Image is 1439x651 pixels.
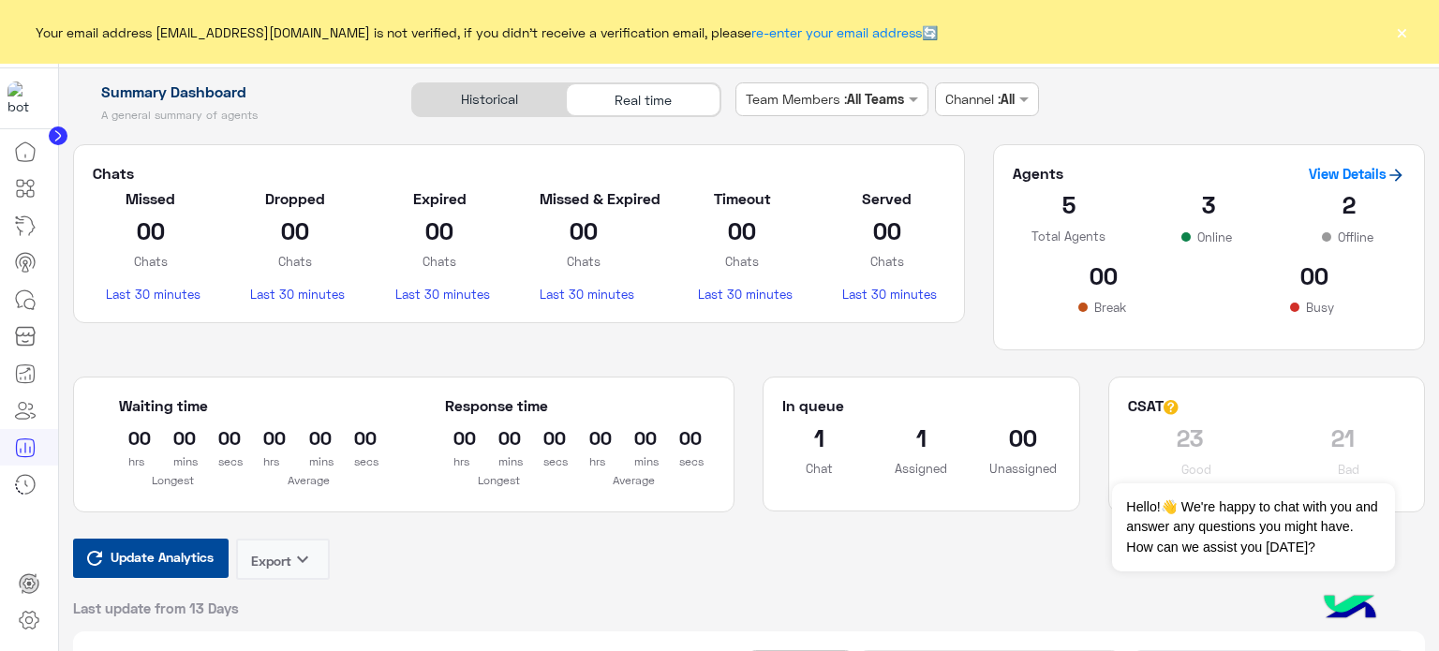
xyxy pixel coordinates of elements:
span: Last update from 13 Days [73,599,239,617]
h5: CSAT [1128,396,1179,415]
span: Update Analytics [106,544,218,570]
p: Average [255,471,363,490]
p: Total Agents [1013,227,1125,245]
h2: 5 [1013,189,1125,219]
div: Real time [566,83,719,116]
p: Assigned [884,459,958,478]
p: Chats [106,252,195,271]
h5: Served [842,189,931,208]
h2: 1 [782,422,856,452]
h2: 3 [1153,189,1266,219]
h5: In queue [782,396,844,415]
span: Your email address [EMAIL_ADDRESS][DOMAIN_NAME] is not verified, if you didn't receive a verifica... [36,22,938,42]
a: re-enter your email address [751,24,922,40]
h5: Dropped [250,189,339,208]
button: Update Analytics [73,539,229,578]
p: Last 30 minutes [540,285,629,303]
span: Hello!👋 We're happy to chat with you and answer any questions you might have. How can we assist y... [1112,483,1394,571]
p: Chats [250,252,339,271]
h2: 21 [1281,422,1405,452]
p: Chats [698,252,787,271]
h1: Summary Dashboard [73,82,391,101]
h5: Response time [445,396,548,415]
h2: 00 [987,422,1061,452]
p: Longest [119,471,227,490]
h5: Missed [106,189,195,208]
p: Last 30 minutes [698,285,787,303]
a: View Details [1309,165,1405,182]
p: Chats [540,252,629,271]
p: Last 30 minutes [106,285,195,303]
button: Exportkeyboard_arrow_down [236,539,330,580]
p: Online [1194,228,1236,246]
i: keyboard_arrow_down [291,548,314,570]
img: 919860931428189 [7,81,41,115]
p: Last 30 minutes [842,285,931,303]
h2: 1 [884,422,958,452]
h2: 00 [395,215,484,245]
h5: A general summary of agents [73,108,391,123]
h2: 2 [1293,189,1405,219]
p: Chats [842,252,931,271]
p: Chats [395,252,484,271]
p: Busy [1302,298,1338,317]
h5: Chats [93,164,945,183]
p: Offline [1334,228,1377,246]
h2: 00 [1223,260,1405,290]
h2: 00 [106,215,195,245]
p: Longest [445,471,553,490]
p: Last 30 minutes [395,285,484,303]
h5: Waiting time [119,396,362,415]
p: Unassigned [987,459,1061,478]
img: hulul-logo.png [1317,576,1383,642]
h5: Timeout [698,189,787,208]
h5: Missed & Expired [540,189,629,208]
h5: Expired [395,189,484,208]
h2: 00 [250,215,339,245]
h5: Agents [1013,164,1063,183]
p: Chat [782,459,856,478]
h2: 00 [1013,260,1195,290]
h2: 23 [1128,422,1253,452]
p: Last 30 minutes [250,285,339,303]
h2: 00 [540,215,629,245]
h2: 00 [698,215,787,245]
button: × [1392,22,1411,41]
h2: 00 [842,215,931,245]
div: Historical [412,83,566,116]
p: Break [1090,298,1130,317]
p: Average [581,471,689,490]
